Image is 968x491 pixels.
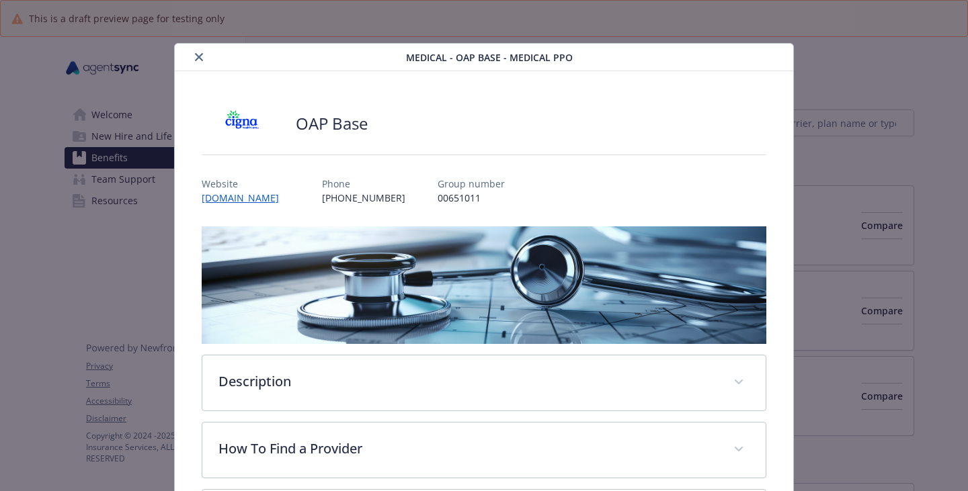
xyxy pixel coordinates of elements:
[296,112,368,135] h2: OAP Base
[202,422,766,478] div: How To Find a Provider
[202,355,766,410] div: Description
[218,371,717,392] p: Description
[322,191,405,205] p: [PHONE_NUMBER]
[202,226,766,344] img: banner
[406,50,573,64] span: Medical - OAP Base - Medical PPO
[438,177,505,191] p: Group number
[202,191,290,204] a: [DOMAIN_NAME]
[191,49,207,65] button: close
[202,177,290,191] p: Website
[202,103,282,144] img: CIGNA
[218,439,717,459] p: How To Find a Provider
[438,191,505,205] p: 00651011
[322,177,405,191] p: Phone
